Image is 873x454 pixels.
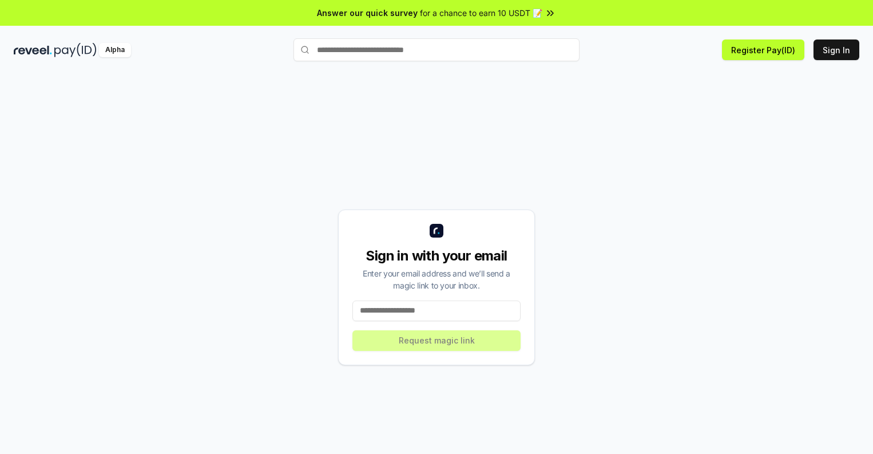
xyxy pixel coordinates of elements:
button: Register Pay(ID) [722,40,804,60]
button: Sign In [814,40,859,60]
img: logo_small [430,224,443,238]
div: Enter your email address and we’ll send a magic link to your inbox. [352,267,521,291]
div: Alpha [99,43,131,57]
div: Sign in with your email [352,247,521,265]
img: reveel_dark [14,43,52,57]
span: Answer our quick survey [317,7,418,19]
span: for a chance to earn 10 USDT 📝 [420,7,542,19]
img: pay_id [54,43,97,57]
